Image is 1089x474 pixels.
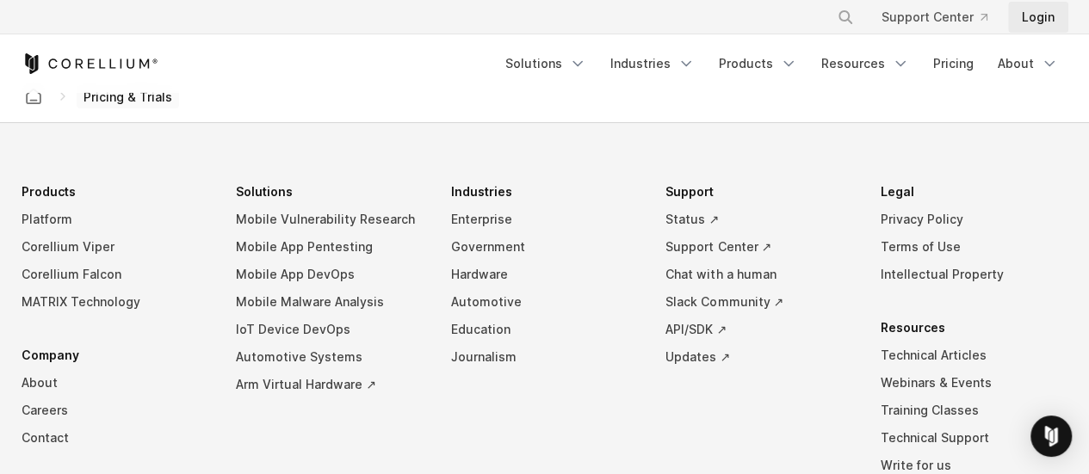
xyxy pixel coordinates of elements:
a: Journalism [451,343,639,371]
a: About [22,369,209,397]
a: Enterprise [451,206,639,233]
a: Technical Support [881,424,1068,452]
a: Mobile App DevOps [236,261,424,288]
a: Pricing [923,48,984,79]
a: Login [1008,2,1068,33]
a: Arm Virtual Hardware ↗ [236,371,424,398]
a: Support Center [868,2,1001,33]
a: Automotive Systems [236,343,424,371]
a: Corellium Home [22,53,158,74]
a: Terms of Use [881,233,1068,261]
a: Automotive [451,288,639,316]
a: MATRIX Technology [22,288,209,316]
a: Webinars & Events [881,369,1068,397]
a: API/SDK ↗ [665,316,853,343]
a: Mobile Vulnerability Research [236,206,424,233]
a: Chat with a human [665,261,853,288]
a: Updates ↗ [665,343,853,371]
a: Government [451,233,639,261]
a: Mobile Malware Analysis [236,288,424,316]
a: Corellium Viper [22,233,209,261]
a: Slack Community ↗ [665,288,853,316]
a: Technical Articles [881,342,1068,369]
a: Contact [22,424,209,452]
a: About [987,48,1068,79]
div: Navigation Menu [495,48,1068,79]
a: IoT Device DevOps [236,316,424,343]
a: Support Center ↗ [665,233,853,261]
a: Privacy Policy [881,206,1068,233]
a: Training Classes [881,397,1068,424]
a: Mobile App Pentesting [236,233,424,261]
a: Hardware [451,261,639,288]
a: Products [708,48,807,79]
a: Intellectual Property [881,261,1068,288]
span: Pricing & Trials [77,85,179,109]
a: Resources [811,48,919,79]
div: Navigation Menu [816,2,1068,33]
div: Open Intercom Messenger [1030,416,1072,457]
a: Education [451,316,639,343]
a: Careers [22,397,209,424]
a: Industries [600,48,705,79]
button: Search [830,2,861,33]
a: Corellium home [18,84,49,108]
a: Solutions [495,48,597,79]
a: Status ↗ [665,206,853,233]
a: Platform [22,206,209,233]
a: Corellium Falcon [22,261,209,288]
